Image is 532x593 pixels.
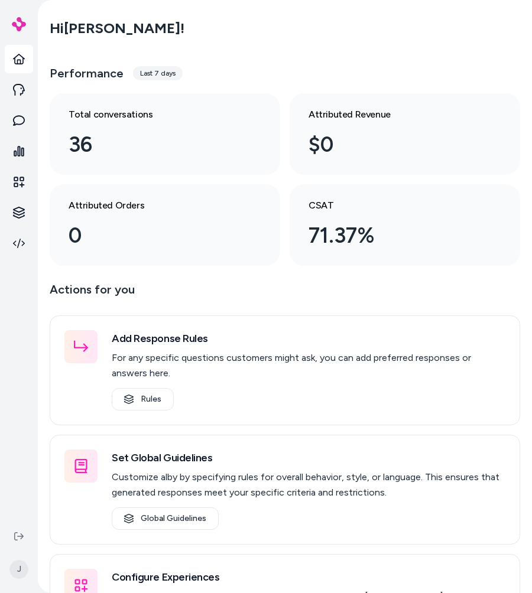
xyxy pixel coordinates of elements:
[112,449,505,466] h3: Set Global Guidelines
[309,220,482,252] div: 71.37%
[112,507,219,530] a: Global Guidelines
[309,107,482,122] h3: Attributed Revenue
[69,107,242,122] h3: Total conversations
[50,19,184,37] h2: Hi [PERSON_NAME] !
[7,550,31,588] button: J
[9,560,28,579] span: J
[50,65,124,82] h3: Performance
[133,66,183,80] div: Last 7 days
[50,93,280,175] a: Total conversations 36
[69,220,242,252] div: 0
[290,184,520,266] a: CSAT 71.37%
[12,17,26,31] img: alby Logo
[112,350,505,381] p: For any specific questions customers might ask, you can add preferred responses or answers here.
[309,129,482,161] div: $0
[50,280,520,308] p: Actions for you
[309,198,482,213] h3: CSAT
[112,388,174,410] a: Rules
[112,569,505,585] h3: Configure Experiences
[50,184,280,266] a: Attributed Orders 0
[112,470,505,500] p: Customize alby by specifying rules for overall behavior, style, or language. This ensures that ge...
[69,198,242,213] h3: Attributed Orders
[290,93,520,175] a: Attributed Revenue $0
[69,129,242,161] div: 36
[112,330,505,347] h3: Add Response Rules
